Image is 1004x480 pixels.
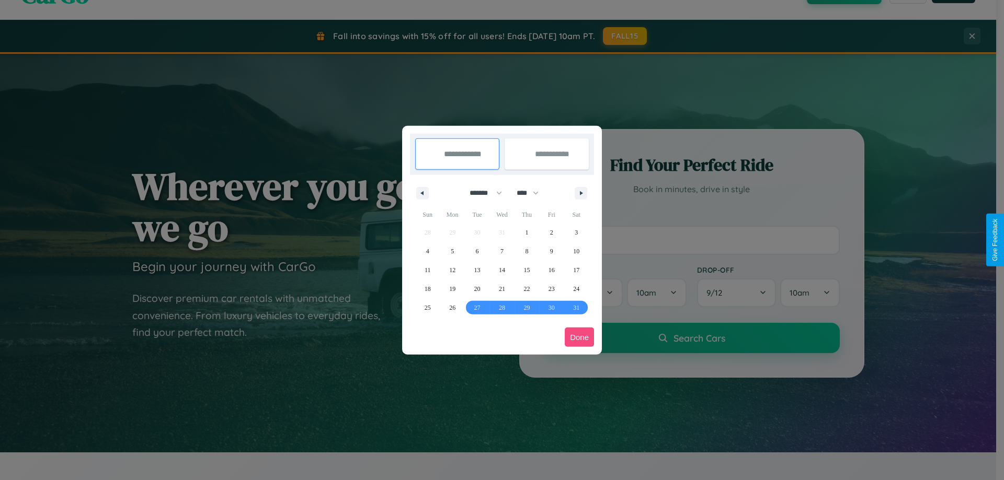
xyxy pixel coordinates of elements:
button: 14 [489,261,514,279]
button: 5 [440,242,464,261]
button: 7 [489,242,514,261]
span: 24 [573,279,579,298]
button: 2 [539,223,564,242]
button: 22 [515,279,539,298]
span: 30 [549,298,555,317]
span: 28 [499,298,505,317]
button: 11 [415,261,440,279]
span: Fri [539,206,564,223]
span: 15 [523,261,530,279]
button: 21 [489,279,514,298]
button: 27 [465,298,489,317]
button: 28 [489,298,514,317]
span: Wed [489,206,514,223]
span: 26 [449,298,455,317]
span: 27 [474,298,481,317]
span: 14 [499,261,505,279]
span: 25 [425,298,431,317]
button: 30 [539,298,564,317]
span: 8 [525,242,528,261]
span: 7 [500,242,504,261]
span: 19 [449,279,455,298]
button: 20 [465,279,489,298]
button: 4 [415,242,440,261]
span: Sun [415,206,440,223]
button: 10 [564,242,589,261]
span: 4 [426,242,429,261]
button: 31 [564,298,589,317]
button: 23 [539,279,564,298]
button: 18 [415,279,440,298]
span: 29 [523,298,530,317]
span: Tue [465,206,489,223]
button: 26 [440,298,464,317]
button: 8 [515,242,539,261]
button: 16 [539,261,564,279]
span: Mon [440,206,464,223]
span: 16 [549,261,555,279]
span: 21 [499,279,505,298]
span: 31 [573,298,579,317]
button: 25 [415,298,440,317]
span: 3 [575,223,578,242]
button: 13 [465,261,489,279]
span: 10 [573,242,579,261]
span: 22 [523,279,530,298]
span: 2 [550,223,553,242]
span: 18 [425,279,431,298]
span: 6 [476,242,479,261]
span: 17 [573,261,579,279]
button: Done [565,327,594,347]
button: 12 [440,261,464,279]
button: 17 [564,261,589,279]
button: 9 [539,242,564,261]
span: 9 [550,242,553,261]
span: Thu [515,206,539,223]
span: 5 [451,242,454,261]
span: 20 [474,279,481,298]
button: 15 [515,261,539,279]
span: 11 [425,261,431,279]
button: 3 [564,223,589,242]
span: Sat [564,206,589,223]
span: 13 [474,261,481,279]
span: 1 [525,223,528,242]
button: 29 [515,298,539,317]
span: 12 [449,261,455,279]
button: 6 [465,242,489,261]
button: 1 [515,223,539,242]
button: 24 [564,279,589,298]
button: 19 [440,279,464,298]
div: Give Feedback [991,219,999,261]
span: 23 [549,279,555,298]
